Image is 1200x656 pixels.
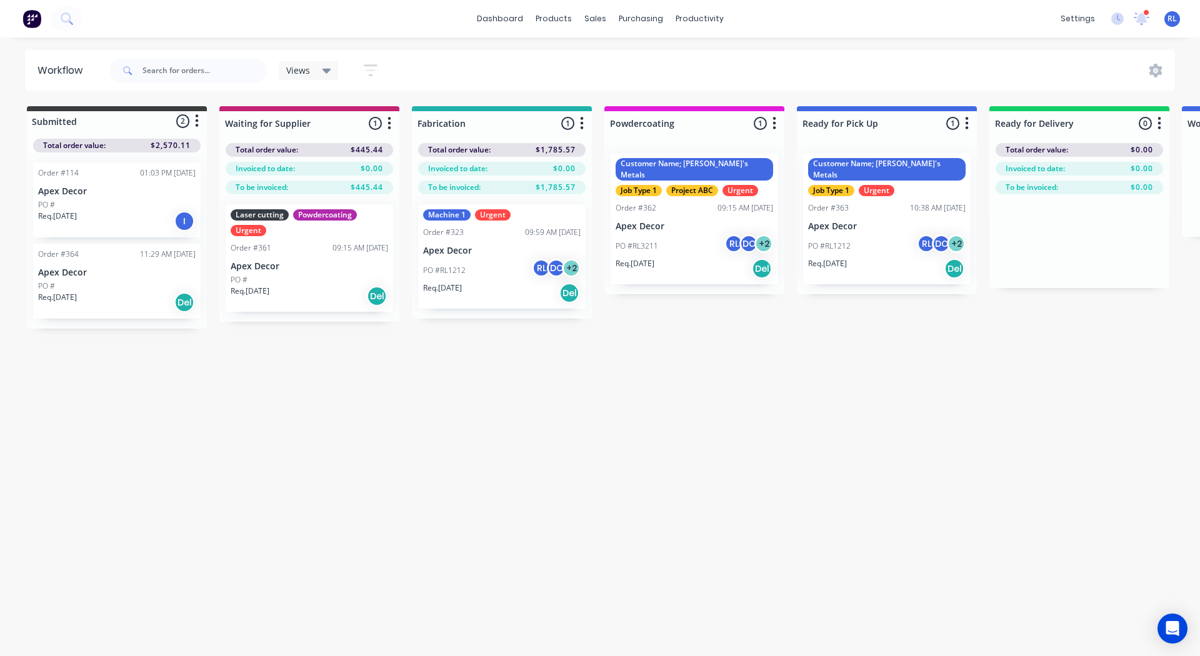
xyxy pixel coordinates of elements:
[332,242,388,254] div: 09:15 AM [DATE]
[231,242,271,254] div: Order #361
[722,185,758,196] div: Urgent
[553,163,576,174] span: $0.00
[37,63,89,78] div: Workflow
[1006,163,1065,174] span: Invoiced to date:
[752,259,772,279] div: Del
[808,185,854,196] div: Job Type 1
[22,9,41,28] img: Factory
[536,144,576,156] span: $1,785.57
[428,182,481,193] span: To be invoiced:
[428,163,487,174] span: Invoiced to date:
[616,185,662,196] div: Job Type 1
[38,281,55,292] p: PO #
[616,202,656,214] div: Order #362
[578,9,612,28] div: sales
[947,234,966,253] div: + 2
[423,246,581,256] p: Apex Decor
[38,186,196,197] p: Apex Decor
[286,64,310,77] span: Views
[231,286,269,297] p: Req. [DATE]
[1006,144,1068,156] span: Total order value:
[174,211,194,231] div: I
[423,265,466,276] p: PO #RL1212
[1131,144,1153,156] span: $0.00
[717,202,773,214] div: 09:15 AM [DATE]
[1131,182,1153,193] span: $0.00
[932,234,951,253] div: DC
[174,292,194,312] div: Del
[428,144,491,156] span: Total order value:
[616,221,773,232] p: Apex Decor
[423,209,471,221] div: Machine 1
[532,259,551,277] div: RL
[475,209,511,221] div: Urgent
[236,182,288,193] span: To be invoiced:
[1157,614,1187,644] div: Open Intercom Messenger
[910,202,966,214] div: 10:38 AM [DATE]
[1167,13,1177,24] span: RL
[666,185,718,196] div: Project ABC
[236,144,298,156] span: Total order value:
[525,227,581,238] div: 09:59 AM [DATE]
[1006,182,1058,193] span: To be invoiced:
[529,9,578,28] div: products
[562,259,581,277] div: + 2
[803,153,971,284] div: Customer Name; [PERSON_NAME]'s MetalsJob Type 1UrgentOrder #36310:38 AM [DATE]Apex DecorPO #RL121...
[547,259,566,277] div: DC
[423,282,462,294] p: Req. [DATE]
[423,227,464,238] div: Order #323
[471,9,529,28] a: dashboard
[367,286,387,306] div: Del
[231,209,289,221] div: Laser cutting
[38,249,79,260] div: Order #364
[724,234,743,253] div: RL
[616,241,658,252] p: PO #RL3211
[808,158,966,181] div: Customer Name; [PERSON_NAME]'s Metals
[612,9,669,28] div: purchasing
[43,140,106,151] span: Total order value:
[808,241,851,252] p: PO #RL1212
[231,261,388,272] p: Apex Decor
[351,182,383,193] span: $445.44
[140,167,196,179] div: 01:03 PM [DATE]
[140,249,196,260] div: 11:29 AM [DATE]
[38,267,196,278] p: Apex Decor
[1131,163,1153,174] span: $0.00
[808,258,847,269] p: Req. [DATE]
[231,225,266,236] div: Urgent
[559,283,579,303] div: Del
[418,204,586,309] div: Machine 1UrgentOrder #32309:59 AM [DATE]Apex DecorPO #RL1212RLDC+2Req.[DATE]Del
[226,204,393,312] div: Laser cuttingPowdercoatingUrgentOrder #36109:15 AM [DATE]Apex DecorPO #Req.[DATE]Del
[739,234,758,253] div: DC
[859,185,894,196] div: Urgent
[351,144,383,156] span: $445.44
[944,259,964,279] div: Del
[151,140,191,151] span: $2,570.11
[917,234,936,253] div: RL
[236,163,295,174] span: Invoiced to date:
[611,153,778,284] div: Customer Name; [PERSON_NAME]'s MetalsJob Type 1Project ABCUrgentOrder #36209:15 AM [DATE]Apex Dec...
[38,211,77,222] p: Req. [DATE]
[293,209,357,221] div: Powdercoating
[754,234,773,253] div: + 2
[142,58,266,83] input: Search for orders...
[38,292,77,303] p: Req. [DATE]
[231,274,247,286] p: PO #
[808,221,966,232] p: Apex Decor
[616,158,773,181] div: Customer Name; [PERSON_NAME]'s Metals
[361,163,383,174] span: $0.00
[616,258,654,269] p: Req. [DATE]
[38,167,79,179] div: Order #114
[38,199,55,211] p: PO #
[33,244,201,319] div: Order #36411:29 AM [DATE]Apex DecorPO #Req.[DATE]Del
[536,182,576,193] span: $1,785.57
[669,9,730,28] div: productivity
[808,202,849,214] div: Order #363
[33,162,201,237] div: Order #11401:03 PM [DATE]Apex DecorPO #Req.[DATE]I
[1054,9,1101,28] div: settings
